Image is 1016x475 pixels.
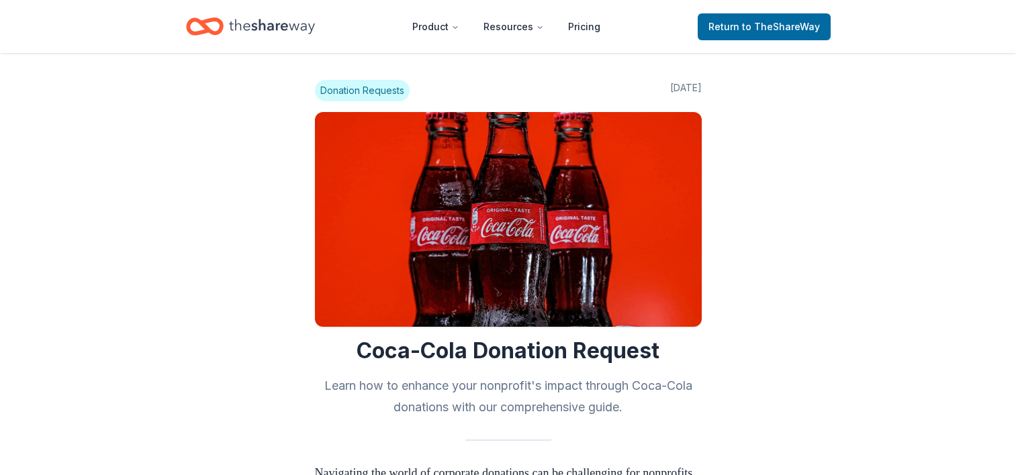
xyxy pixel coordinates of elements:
[402,13,470,40] button: Product
[315,80,410,101] span: Donation Requests
[742,21,820,32] span: to TheShareWay
[473,13,555,40] button: Resources
[315,337,702,364] h1: Coca-Cola Donation Request
[315,112,702,327] img: Image for Coca-Cola Donation Request
[186,11,315,42] a: Home
[402,11,611,42] nav: Main
[670,80,702,101] span: [DATE]
[708,19,820,35] span: Return
[315,375,702,418] h2: Learn how to enhance your nonprofit's impact through Coca-Cola donations with our comprehensive g...
[557,13,611,40] a: Pricing
[698,13,831,40] a: Returnto TheShareWay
